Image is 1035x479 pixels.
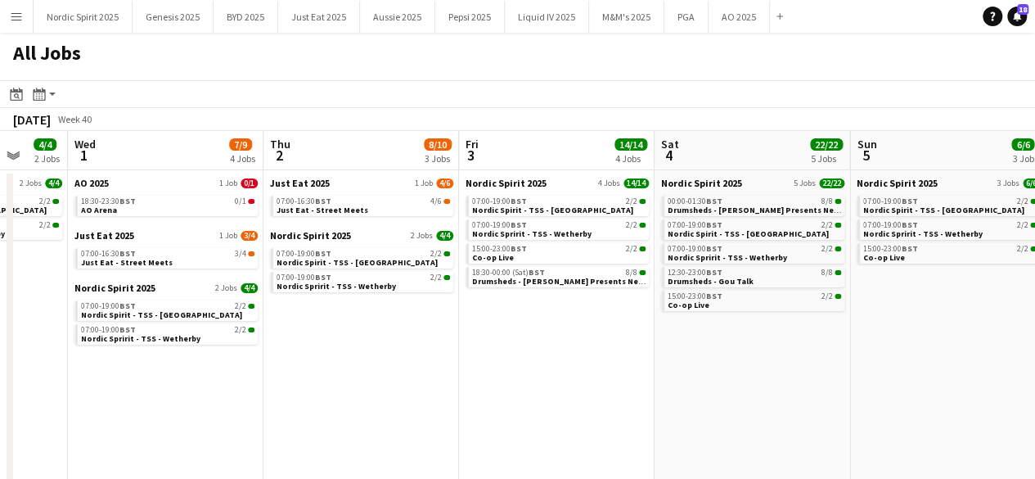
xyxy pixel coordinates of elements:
[589,1,664,33] button: M&M's 2025
[278,1,360,33] button: Just Eat 2025
[34,1,133,33] button: Nordic Spirit 2025
[435,1,505,33] button: Pepsi 2025
[360,1,435,33] button: Aussie 2025
[1017,4,1028,15] span: 18
[664,1,709,33] button: PGA
[1007,7,1027,26] a: 18
[133,1,214,33] button: Genesis 2025
[214,1,278,33] button: BYD 2025
[505,1,589,33] button: Liquid IV 2025
[13,111,51,128] div: [DATE]
[54,113,95,125] span: Week 40
[709,1,770,33] button: AO 2025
